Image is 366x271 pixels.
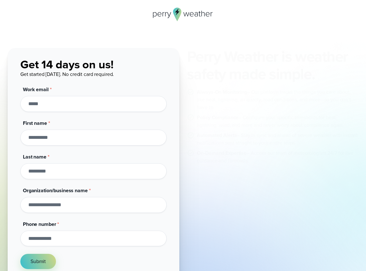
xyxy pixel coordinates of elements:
span: Get started [DATE]. No credit card required. [20,71,114,78]
span: Submit [31,258,46,265]
span: Last name [23,153,46,160]
span: Work email [23,86,49,93]
span: Get 14 days on us! [20,56,114,73]
span: Phone number [23,220,56,228]
button: Submit [20,254,56,269]
span: First name [23,119,47,127]
span: Organization/business name [23,187,88,194]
